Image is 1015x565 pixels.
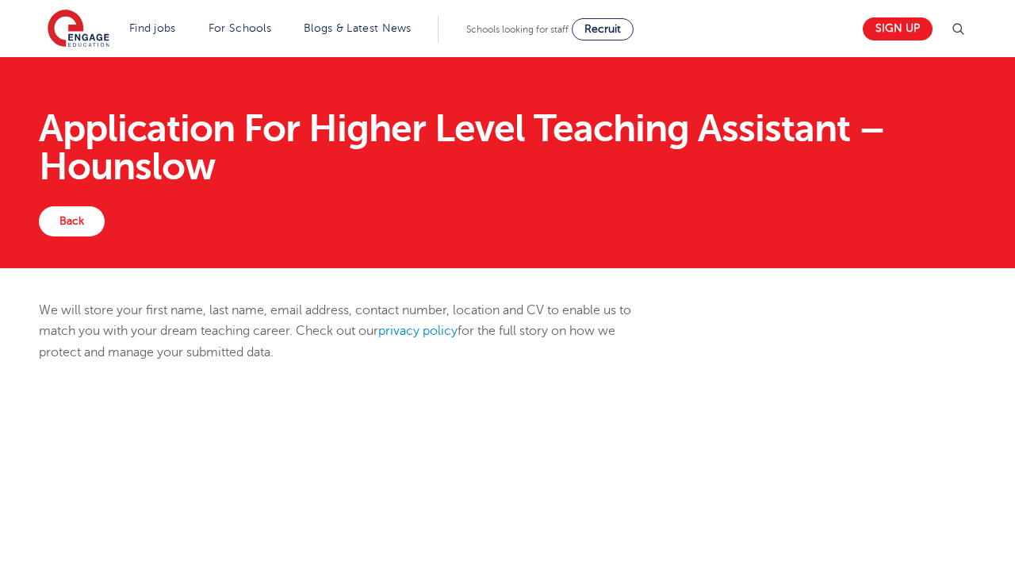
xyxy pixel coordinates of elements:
a: privacy policy [378,324,458,338]
span: Schools looking for staff [466,24,569,35]
span: Recruit [584,23,621,35]
a: Blogs & Latest News [304,22,412,34]
a: Recruit [572,18,634,40]
a: For Schools [209,22,271,34]
a: Sign up [863,17,933,40]
a: Back [39,206,105,236]
img: Engage Education [48,10,109,49]
h1: Application For Higher Level Teaching Assistant – Hounslow [39,110,977,186]
a: Find jobs [129,22,176,34]
p: We will store your first name, last name, email address, contact number, location and CV to enabl... [39,300,657,363]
